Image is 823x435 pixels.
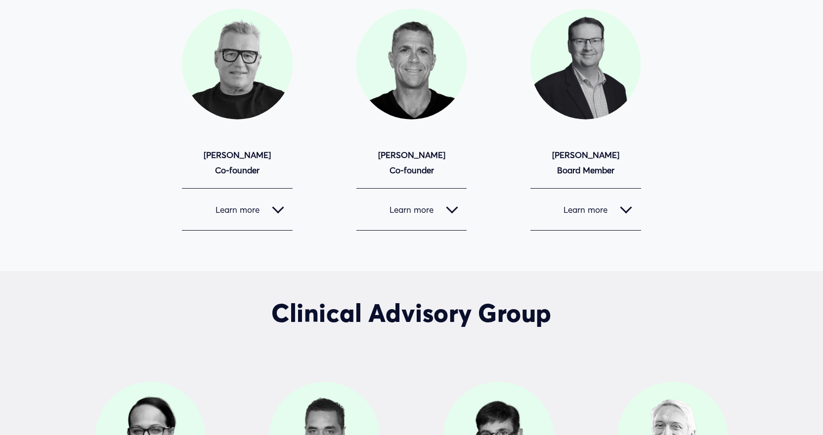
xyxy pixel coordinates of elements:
[191,204,272,215] span: Learn more
[365,204,446,215] span: Learn more
[356,189,467,230] button: Learn more
[66,298,757,328] h2: Clinical Advisory Group
[530,189,641,230] button: Learn more
[539,204,620,215] span: Learn more
[182,189,293,230] button: Learn more
[204,150,271,175] strong: [PERSON_NAME] Co-founder
[552,150,619,175] strong: [PERSON_NAME] Board Member
[378,150,445,175] strong: [PERSON_NAME] Co-founder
